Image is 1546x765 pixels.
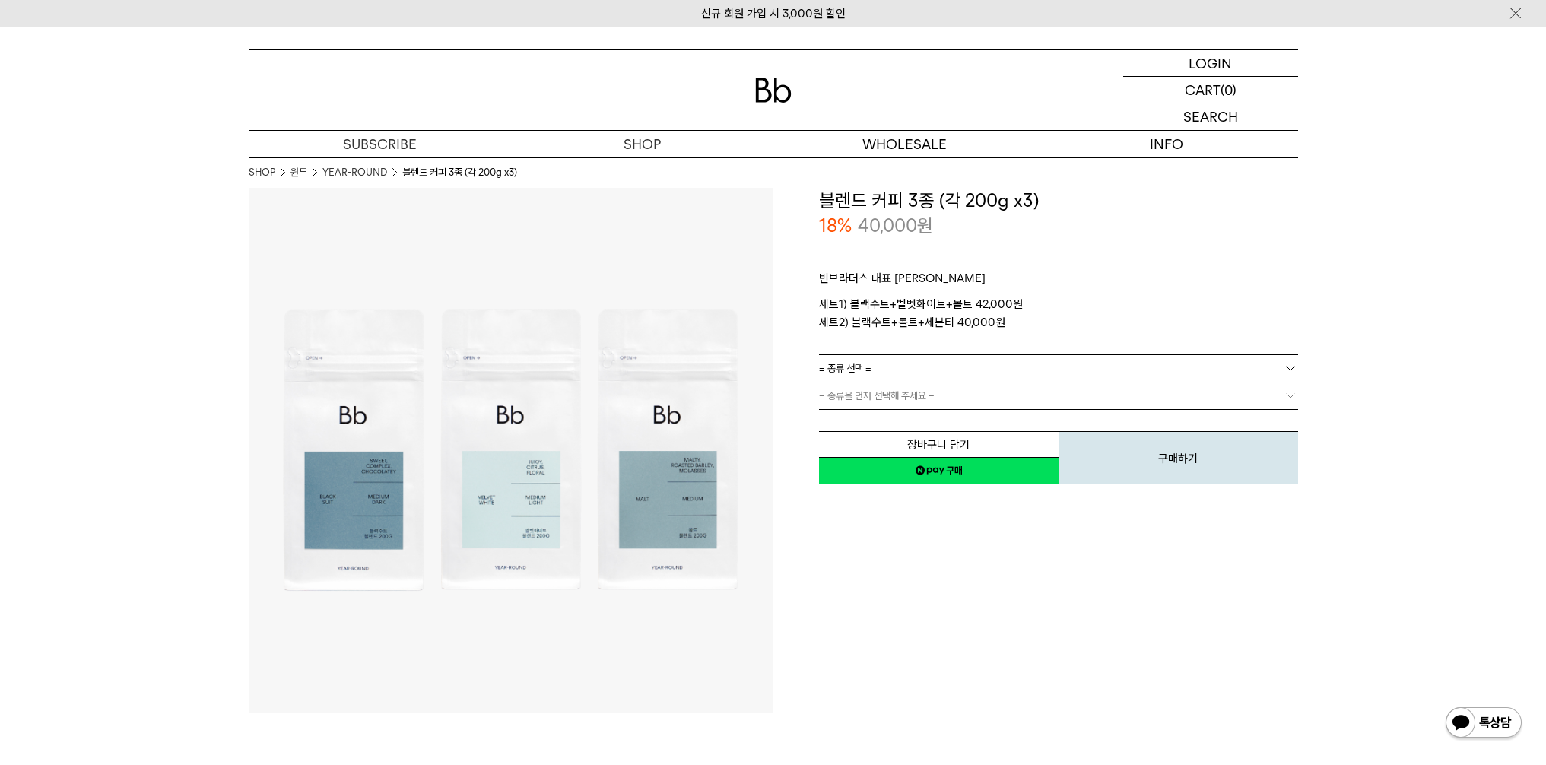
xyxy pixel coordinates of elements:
a: SHOP [249,165,275,180]
img: 카카오톡 채널 1:1 채팅 버튼 [1444,706,1523,742]
a: SUBSCRIBE [249,131,511,157]
li: 블렌드 커피 3종 (각 200g x3) [402,165,517,180]
p: 세트1) 블랙수트+벨벳화이트+몰트 42,000원 세트2) 블랙수트+몰트+세븐티 40,000원 [819,295,1298,332]
p: 40,000 [858,213,933,239]
a: YEAR-ROUND [322,165,387,180]
p: 빈브라더스 대표 [PERSON_NAME] [819,269,1298,295]
span: 원 [917,214,933,236]
span: = 종류 선택 = [819,355,871,382]
a: 원두 [290,165,307,180]
a: 새창 [819,457,1059,484]
a: CART (0) [1123,77,1298,103]
a: SHOP [511,131,773,157]
p: INFO [1036,131,1298,157]
img: 블렌드 커피 3종 (각 200g x3) [249,188,773,713]
p: LOGIN [1189,50,1232,76]
p: SEARCH [1183,103,1238,130]
p: 18% [819,213,852,239]
button: 장바구니 담기 [819,431,1059,458]
p: CART [1185,77,1221,103]
button: 구매하기 [1059,431,1298,484]
a: 신규 회원 가입 시 3,000원 할인 [701,7,846,21]
img: 로고 [755,78,792,103]
p: WHOLESALE [773,131,1036,157]
a: LOGIN [1123,50,1298,77]
p: (0) [1221,77,1236,103]
h3: 블렌드 커피 3종 (각 200g x3) [819,188,1298,214]
span: = 종류을 먼저 선택해 주세요 = [819,382,935,409]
